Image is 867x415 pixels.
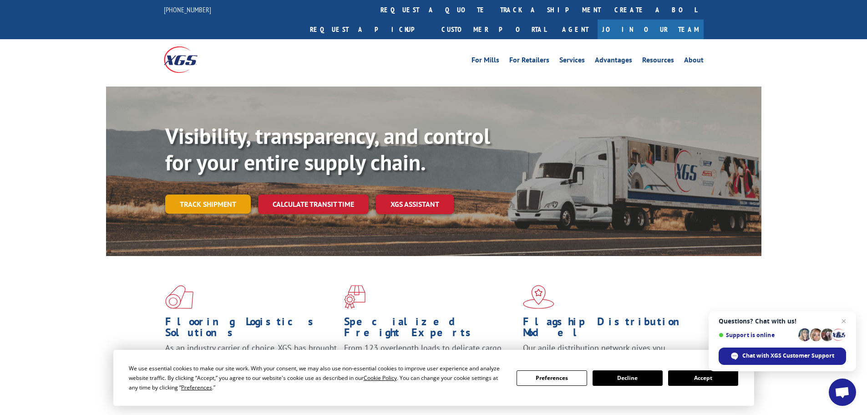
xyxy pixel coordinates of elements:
h1: Flagship Distribution Model [523,316,695,343]
a: Customer Portal [435,20,553,39]
div: We use essential cookies to make our site work. With your consent, we may also use non-essential ... [129,364,506,392]
b: Visibility, transparency, and control for your entire supply chain. [165,122,490,176]
img: xgs-icon-flagship-distribution-model-red [523,285,554,309]
span: Chat with XGS Customer Support [742,352,834,360]
span: Questions? Chat with us! [719,318,846,325]
a: For Retailers [509,56,549,67]
span: Our agile distribution network gives you nationwide inventory management on demand. [523,343,690,364]
a: Join Our Team [598,20,704,39]
span: Support is online [719,332,795,338]
a: For Mills [472,56,499,67]
span: Close chat [838,316,849,327]
h1: Flooring Logistics Solutions [165,316,337,343]
a: [PHONE_NUMBER] [164,5,211,14]
button: Decline [593,370,663,386]
a: Agent [553,20,598,39]
button: Accept [668,370,738,386]
span: Preferences [181,384,212,391]
div: Open chat [829,379,856,406]
div: Cookie Consent Prompt [113,350,754,406]
p: From 123 overlength loads to delicate cargo, our experienced staff knows the best way to move you... [344,343,516,383]
img: xgs-icon-total-supply-chain-intelligence-red [165,285,193,309]
h1: Specialized Freight Experts [344,316,516,343]
span: As an industry carrier of choice, XGS has brought innovation and dedication to flooring logistics... [165,343,337,375]
div: Chat with XGS Customer Support [719,348,846,365]
a: XGS ASSISTANT [376,195,454,214]
a: Advantages [595,56,632,67]
a: About [684,56,704,67]
a: Request a pickup [303,20,435,39]
a: Resources [642,56,674,67]
button: Preferences [517,370,587,386]
a: Track shipment [165,195,251,214]
span: Cookie Policy [364,374,397,382]
img: xgs-icon-focused-on-flooring-red [344,285,365,309]
a: Services [559,56,585,67]
a: Calculate transit time [258,195,369,214]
